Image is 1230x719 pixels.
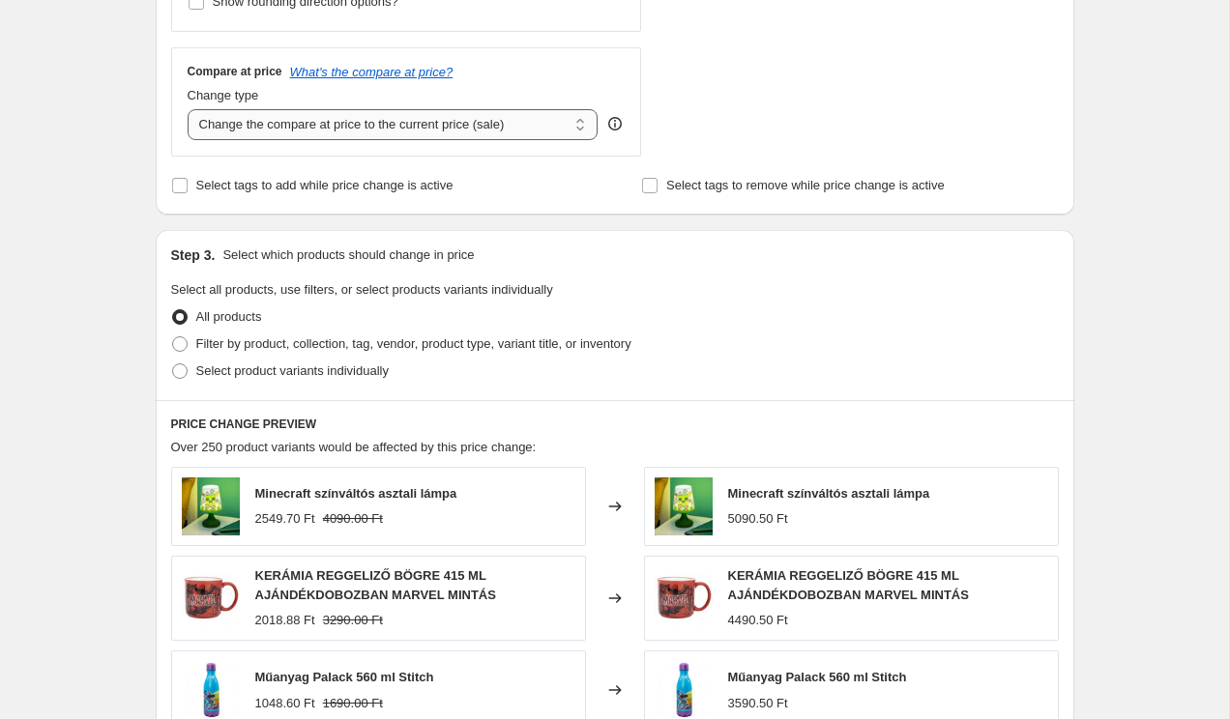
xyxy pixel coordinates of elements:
span: Minecraft színváltós asztali lámpa [728,486,930,501]
h6: PRICE CHANGE PREVIEW [171,417,1059,432]
span: Select tags to add while price change is active [196,178,454,192]
span: Műanyag Palack 560 ml Stitch [255,670,434,684]
div: 2018.88 Ft [255,611,315,630]
span: Over 250 product variants would be affected by this price change: [171,440,537,454]
img: 75434_80x.jpg [655,569,713,627]
img: 8462_80x.jpg [182,661,240,719]
strike: 1690.00 Ft [323,694,383,713]
div: 3590.50 Ft [728,694,788,713]
span: Select all products, use filters, or select products variants individually [171,282,553,297]
img: PP13387MCF_80x.jpg [182,477,240,535]
div: help [605,114,625,133]
img: 8462_80x.jpg [655,661,713,719]
span: Filter by product, collection, tag, vendor, product type, variant title, or inventory [196,336,631,351]
img: PP13387MCF_80x.jpg [655,477,713,535]
span: KERÁMIA REGGELIZŐ BÖGRE 415 ML AJÁNDÉKDOBOZBAN MARVEL MINTÁS [255,568,496,602]
h2: Step 3. [171,245,216,265]
div: 1048.60 Ft [255,694,315,713]
span: All products [196,309,262,324]
span: Select tags to remove while price change is active [666,178,945,192]
strike: 4090.00 Ft [323,509,383,529]
span: KERÁMIA REGGELIZŐ BÖGRE 415 ML AJÁNDÉKDOBOZBAN MARVEL MINTÁS [728,568,969,602]
span: Change type [188,88,259,102]
img: 75434_80x.jpg [182,569,240,627]
div: 5090.50 Ft [728,509,788,529]
p: Select which products should change in price [222,245,474,265]
h3: Compare at price [188,64,282,79]
button: What's the compare at price? [290,65,454,79]
span: Műanyag Palack 560 ml Stitch [728,670,907,684]
div: 2549.70 Ft [255,509,315,529]
span: Minecraft színváltós asztali lámpa [255,486,457,501]
span: Select product variants individually [196,363,389,378]
strike: 3290.00 Ft [323,611,383,630]
div: 4490.50 Ft [728,611,788,630]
